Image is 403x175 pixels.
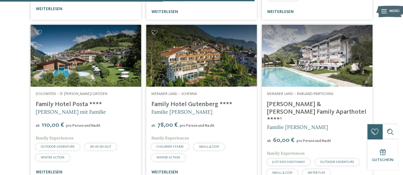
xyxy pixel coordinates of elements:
[308,171,325,174] span: WATER FUN
[36,109,106,115] span: [PERSON_NAME] mit Familie
[146,25,257,87] img: Family Hotel Gutenberg ****
[151,101,232,108] a: Family Hotel Gutenberg ****
[272,137,296,144] span: 60,00 €
[267,92,333,96] span: Meraner Land – Rabland/Partschins
[66,124,100,128] span: pro Person und Nacht
[372,158,393,162] span: Gutschein
[151,135,189,141] span: Family Experiences
[296,139,331,143] span: pro Person und Nacht
[262,25,372,87] img: Familienhotels gesucht? Hier findet ihr die besten!
[267,124,328,130] span: Familie [PERSON_NAME]
[151,124,155,128] span: ab
[41,156,64,159] span: WINTER ACTION
[199,145,219,148] span: SMALL & COSY
[151,10,178,14] a: weiterlesen
[36,170,62,174] a: weiterlesen
[151,170,178,174] a: weiterlesen
[156,122,179,128] span: 78,00 €
[151,109,212,115] span: Familie [PERSON_NAME]
[267,10,294,14] a: weiterlesen
[90,145,111,148] span: SKI-IN SKI-OUT
[156,156,180,159] span: WINTER ACTION
[36,7,62,11] a: weiterlesen
[41,145,75,148] span: OUTDOOR ADVENTURE
[151,92,197,96] span: Meraner Land – Schenna
[367,139,398,170] a: Gutschein
[36,124,40,128] span: ab
[180,124,214,128] span: pro Person und Nacht
[36,135,73,141] span: Family Experiences
[272,160,305,164] span: JUST KIDS AND FAMILY
[146,25,257,87] a: Familienhotels gesucht? Hier findet ihr die besten!
[36,92,107,96] span: Dolomiten – St. [PERSON_NAME]/Gröden
[272,171,292,174] span: SMALL & COSY
[320,160,354,164] span: OUTDOOR ADVENTURE
[31,25,141,87] img: Familienhotels gesucht? Hier findet ihr die besten!
[40,122,65,128] span: 110,00 €
[267,151,305,156] span: Family Experiences
[36,101,102,108] a: Family Hotel Posta ****
[267,101,366,123] a: [PERSON_NAME] & [PERSON_NAME] Family Aparthotel ****ˢ
[156,145,184,148] span: CHILDREN’S FARM
[267,139,271,143] span: ab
